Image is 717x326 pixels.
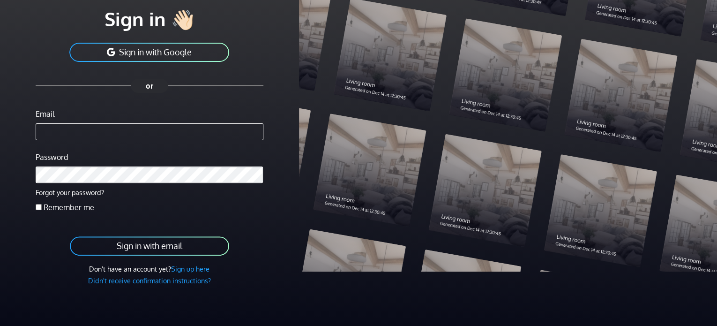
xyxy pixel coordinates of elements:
h1: Sign in 👋🏻 [36,7,263,30]
a: Didn't receive confirmation instructions? [88,276,211,285]
label: Password [36,152,68,163]
div: Don't have an account yet? [36,264,263,274]
label: Remember me [44,202,94,213]
a: Sign up here [171,265,209,273]
label: Email [36,108,54,120]
button: Sign in with Google [68,42,230,63]
button: Sign in with email [69,235,230,257]
a: Forgot your password? [36,188,104,197]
